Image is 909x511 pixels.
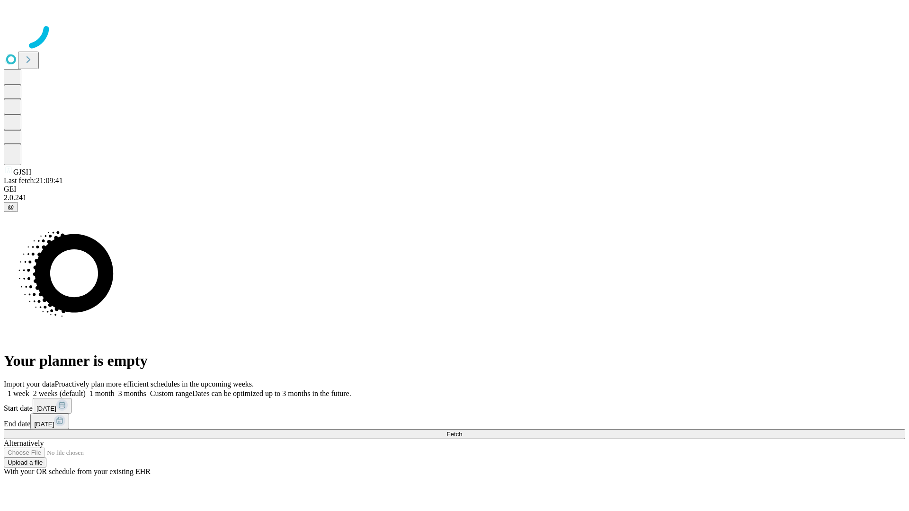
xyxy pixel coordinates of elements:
[4,398,905,414] div: Start date
[8,203,14,211] span: @
[192,389,351,397] span: Dates can be optimized up to 3 months in the future.
[4,414,905,429] div: End date
[4,458,46,467] button: Upload a file
[4,185,905,194] div: GEI
[4,194,905,202] div: 2.0.241
[89,389,115,397] span: 1 month
[4,352,905,370] h1: Your planner is empty
[4,202,18,212] button: @
[33,389,86,397] span: 2 weeks (default)
[446,431,462,438] span: Fetch
[118,389,146,397] span: 3 months
[55,380,254,388] span: Proactively plan more efficient schedules in the upcoming weeks.
[33,398,71,414] button: [DATE]
[4,429,905,439] button: Fetch
[34,421,54,428] span: [DATE]
[8,389,29,397] span: 1 week
[4,176,63,185] span: Last fetch: 21:09:41
[4,380,55,388] span: Import your data
[30,414,69,429] button: [DATE]
[4,467,151,476] span: With your OR schedule from your existing EHR
[36,405,56,412] span: [DATE]
[150,389,192,397] span: Custom range
[13,168,31,176] span: GJSH
[4,439,44,447] span: Alternatively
